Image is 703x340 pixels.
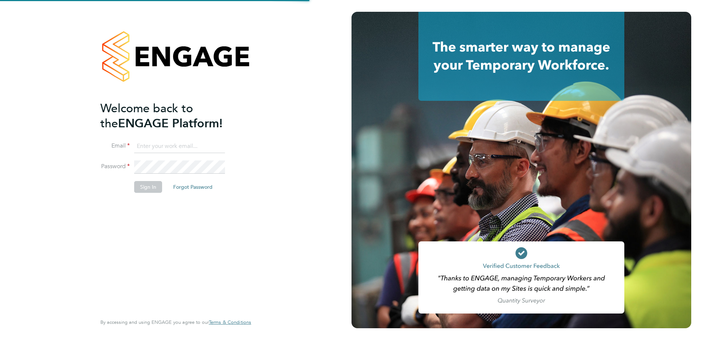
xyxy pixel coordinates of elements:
[167,181,218,193] button: Forgot Password
[100,163,130,170] label: Password
[100,319,251,325] span: By accessing and using ENGAGE you agree to our
[134,181,162,193] button: Sign In
[134,140,225,153] input: Enter your work email...
[100,101,244,131] h2: ENGAGE Platform!
[100,101,193,131] span: Welcome back to the
[100,142,130,150] label: Email
[209,319,251,325] a: Terms & Conditions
